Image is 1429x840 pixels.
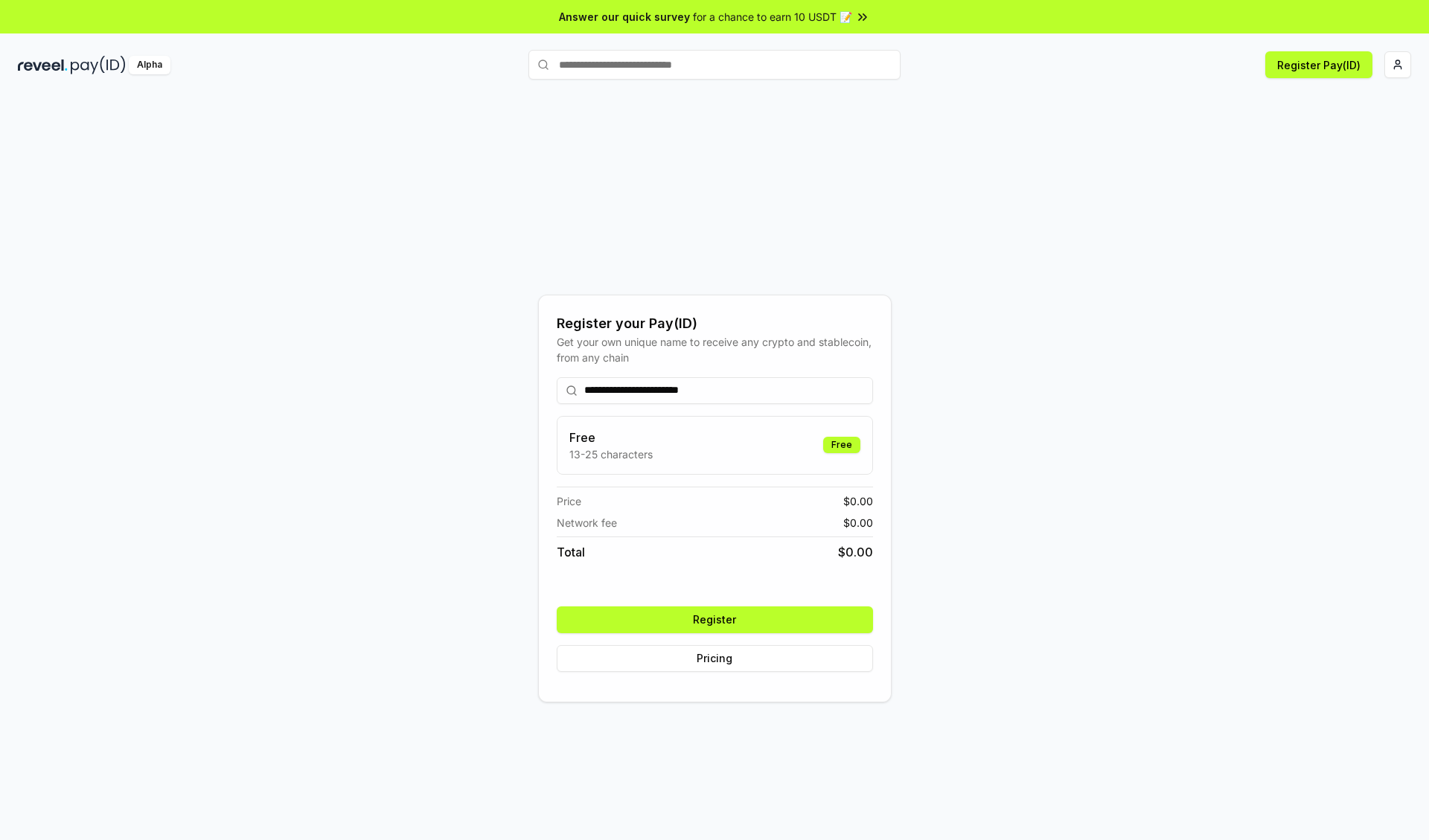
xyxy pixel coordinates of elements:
[557,313,873,334] div: Register your Pay(ID)
[838,543,873,561] span: $ 0.00
[557,543,585,561] span: Total
[557,493,581,509] span: Price
[129,56,170,74] div: Alpha
[569,429,653,446] h3: Free
[557,645,873,672] button: Pricing
[557,334,873,365] div: Get your own unique name to receive any crypto and stablecoin, from any chain
[557,606,873,633] button: Register
[18,56,68,74] img: reveel_dark
[693,9,852,25] span: for a chance to earn 10 USDT 📝
[569,446,653,462] p: 13-25 characters
[1265,51,1372,78] button: Register Pay(ID)
[559,9,690,25] span: Answer our quick survey
[843,515,873,530] span: $ 0.00
[823,437,860,453] div: Free
[71,56,126,74] img: pay_id
[843,493,873,509] span: $ 0.00
[557,515,617,530] span: Network fee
